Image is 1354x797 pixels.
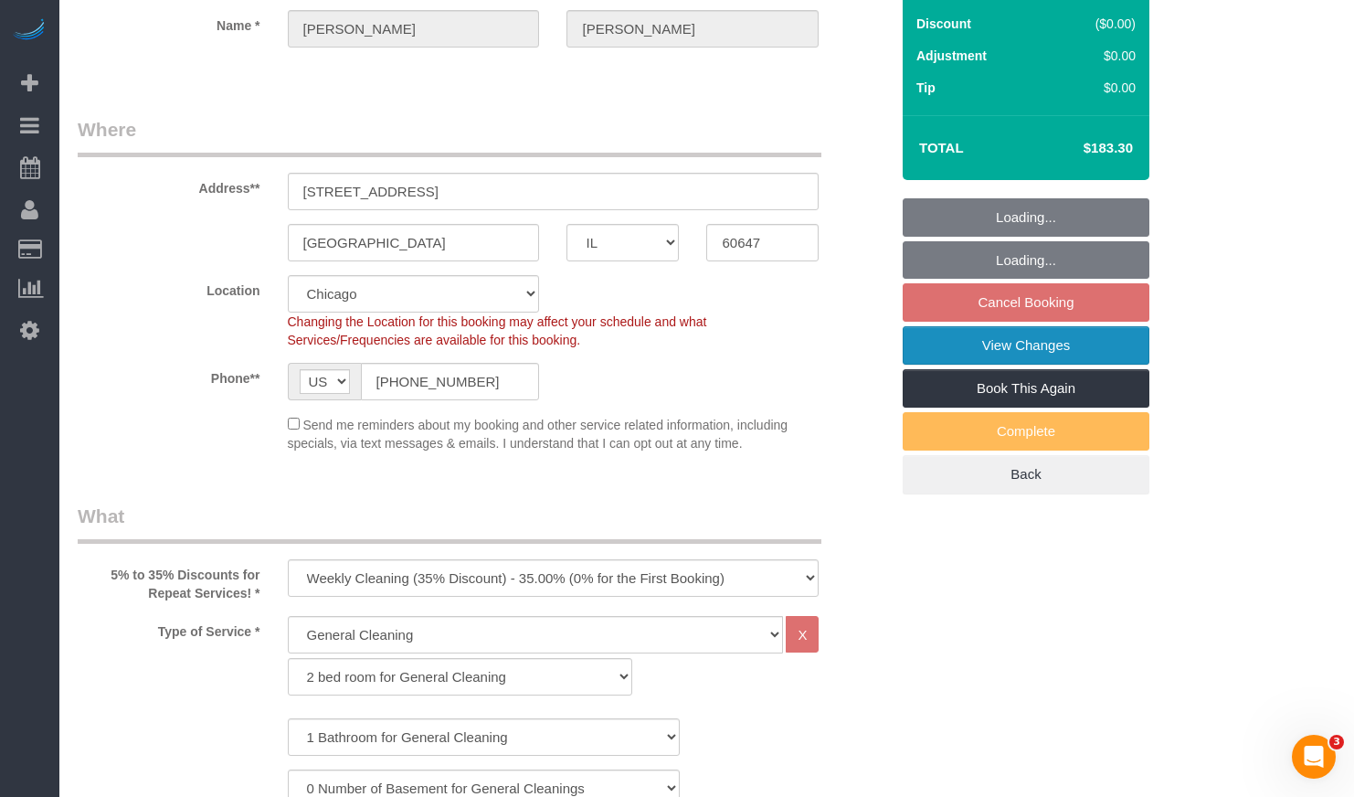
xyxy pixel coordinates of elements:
[64,616,274,641] label: Type of Service *
[288,418,788,451] span: Send me reminders about my booking and other service related information, including specials, via...
[903,326,1149,365] a: View Changes
[64,275,274,300] label: Location
[916,79,936,97] label: Tip
[64,559,274,602] label: 5% to 35% Discounts for Repeat Services! *
[706,224,819,261] input: Zip Code**
[919,140,964,155] strong: Total
[1029,141,1133,156] h4: $183.30
[288,314,707,347] span: Changing the Location for this booking may affect your schedule and what Services/Frequencies are...
[1051,47,1136,65] div: $0.00
[916,15,971,33] label: Discount
[11,18,48,44] img: Automaid Logo
[916,47,987,65] label: Adjustment
[78,116,821,157] legend: Where
[1292,735,1336,779] iframe: Intercom live chat
[566,10,819,48] input: Last Name*
[1329,735,1344,749] span: 3
[288,10,540,48] input: First Name**
[903,455,1149,494] a: Back
[1051,79,1136,97] div: $0.00
[78,503,821,544] legend: What
[64,10,274,35] label: Name *
[1051,15,1136,33] div: ($0.00)
[903,369,1149,408] a: Book This Again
